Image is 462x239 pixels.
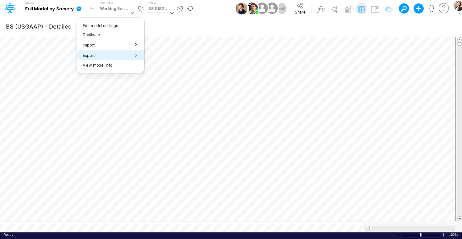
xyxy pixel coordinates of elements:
div: Zoom Out [396,233,401,237]
a: Notifications [428,5,435,12]
div: Working Scenario [100,6,129,13]
div: BS (USGAAP) [148,6,168,13]
div: Zoom level [449,232,459,237]
button: View model info [77,60,144,70]
img: User Image Icon [246,3,258,14]
div: Zoom [420,233,421,236]
div: Zoom In [441,232,446,237]
label: Model [25,1,35,5]
b: Full Model by Society [25,6,74,12]
label: Scenario [100,0,113,5]
span: + 45 [279,7,285,11]
button: Export [77,50,144,60]
img: User Image Icon [236,3,248,14]
label: View [149,0,156,5]
button: Import [77,40,144,50]
button: Edit model settings [77,20,144,30]
div: Zoom [402,232,441,237]
span: 100% [449,232,459,237]
span: Ready [3,233,13,236]
img: User Image Icon [255,1,269,15]
div: In Ready mode [3,232,13,237]
button: Share [289,1,311,16]
button: Duplicate [77,30,144,40]
input: Type a title here [6,20,325,33]
img: User Image Icon [265,1,279,15]
span: Share [295,9,305,14]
